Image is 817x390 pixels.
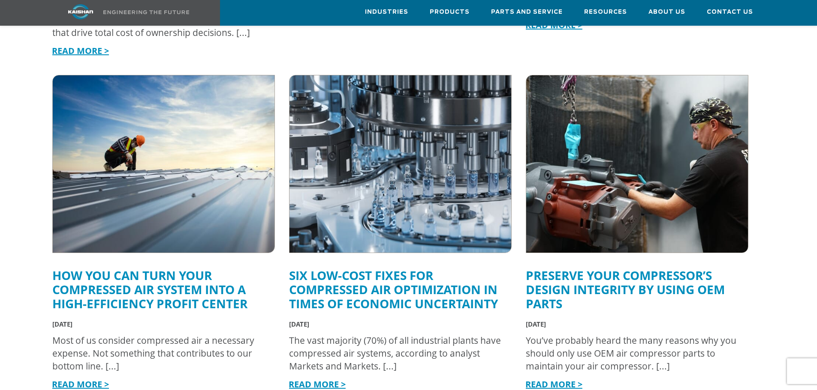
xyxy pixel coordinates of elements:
a: How You Can Turn Your Compressed Air System into a High-Efficiency Profit Center [52,267,247,312]
a: Industries [365,0,408,24]
img: compressed air system [289,75,511,252]
a: Six Low-Cost Fixes for Compressed Air Optimization in Times of Economic Uncertainty [289,267,498,312]
span: About Us [648,7,685,17]
a: Parts and Service [491,0,563,24]
span: Parts and Service [491,7,563,17]
span: Resources [584,7,627,17]
div: Most of us consider compressed air a necessary expense. Not something that contributes to our bot... [52,334,266,372]
a: Preserve Your Compressor’s Design Integrity by Using OEM Parts [526,267,725,312]
span: Industries [365,7,408,17]
a: READ MORE > [525,378,582,390]
a: Products [430,0,470,24]
a: Contact Us [707,0,753,24]
img: VSD-equipped rotary screw air compressor [53,75,274,252]
div: You’ve probably heard the many reasons why you should only use OEM air compressor parts to mainta... [526,334,740,372]
a: About Us [648,0,685,24]
span: [DATE] [289,320,309,328]
img: kaishan logo [48,4,113,19]
span: Contact Us [707,7,753,17]
span: [DATE] [52,320,72,328]
a: READ MORE > [52,45,109,57]
img: Using OEM air compressor parts [526,75,748,252]
a: READ MORE > [52,378,109,390]
a: Resources [584,0,627,24]
span: [DATE] [526,320,546,328]
a: READ MORE > [289,378,346,390]
div: The vast majority (70%) of all industrial plants have compressed air systems, according to analys... [289,334,503,372]
img: Engineering the future [103,10,189,14]
span: Products [430,7,470,17]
